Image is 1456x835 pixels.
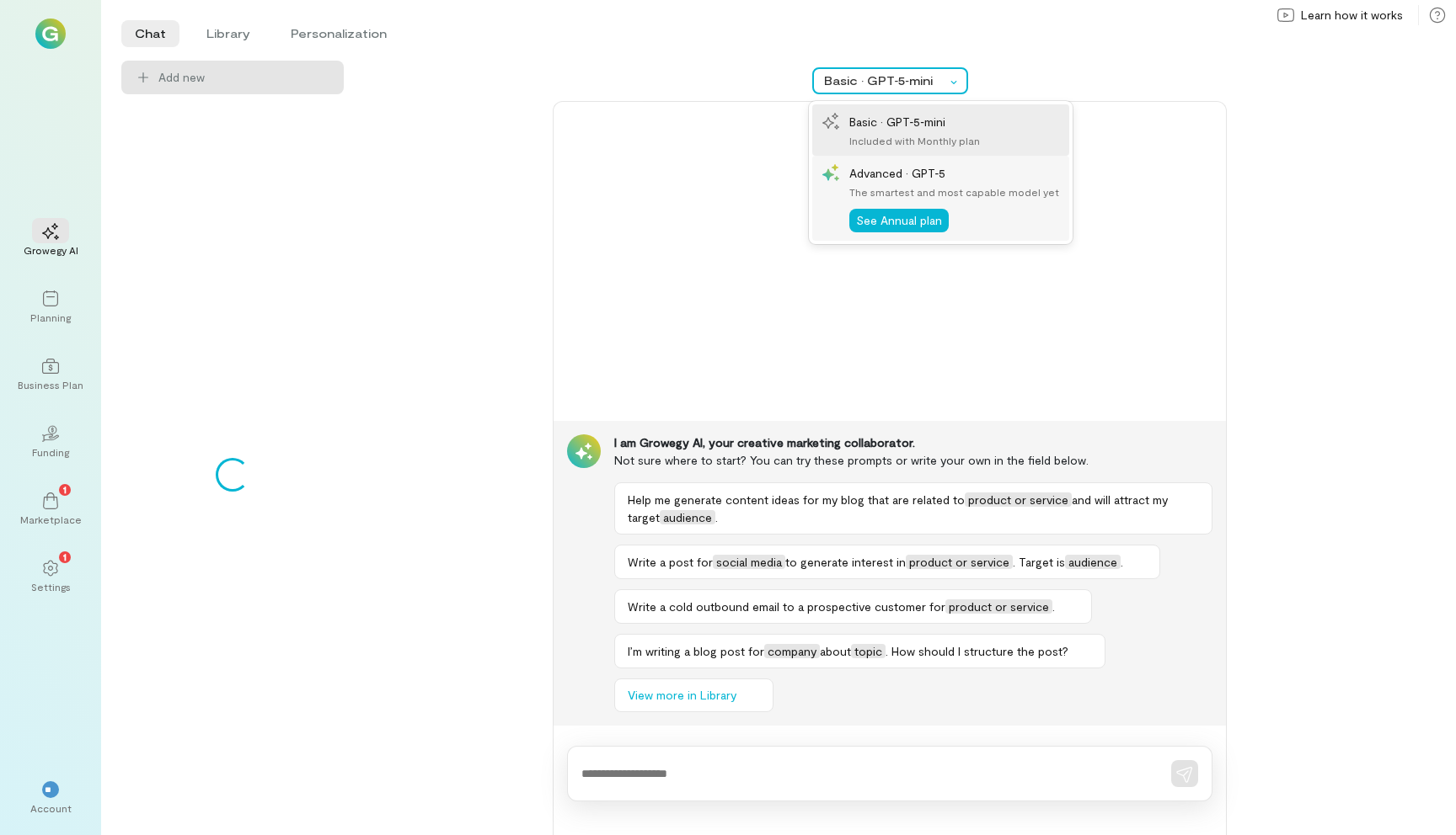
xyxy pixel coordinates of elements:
li: Personalization [277,20,400,47]
span: Write a post for [628,555,713,569]
a: Growegy AI [20,210,81,270]
div: Not sure where to start? You can try these prompts or write your own in the field below. [614,451,1212,469]
div: Basic · GPT‑5‑mini [849,113,980,130]
span: product or service [965,492,1072,507]
div: Basic · GPT‑5‑mini [824,72,945,89]
span: social media [713,555,785,569]
div: Account [30,801,72,815]
div: Settings [31,580,71,593]
button: I’m writing a blog post forcompanyabouttopic. How should I structure the post? [614,634,1105,668]
span: product or service [945,599,1052,614]
div: Funding [32,445,69,459]
span: . [715,510,718,524]
div: Business Plan [18,378,83,391]
div: The smartest and most capable model yet [849,185,1059,199]
span: topic [851,644,886,658]
a: Planning [20,277,81,338]
button: Write a post forsocial mediato generate interest inproduct or service. Target isaudience. [614,545,1160,579]
a: Funding [20,412,81,472]
span: . [1121,555,1123,569]
span: . [1052,599,1055,614]
div: Advanced · GPT‑5 [849,164,1059,182]
span: audience [660,510,715,524]
span: Write a cold outbound email to a prospective customer for [628,599,945,614]
button: View more in Library [614,678,773,712]
div: Marketplace [20,513,82,526]
span: Add new [158,69,330,86]
div: Planning [30,311,71,324]
span: to generate interest in [785,555,906,569]
li: Library [193,20,264,47]
span: company [764,644,820,658]
span: 1 [63,481,67,497]
span: . How should I structure the post? [886,644,1068,658]
a: Settings [20,546,81,607]
span: 1 [63,549,67,564]
span: View more in Library [628,687,736,704]
span: audience [1065,555,1121,569]
div: Growegy AI [24,243,78,257]
button: Write a cold outbound email to a prospective customer forproduct or service. [614,589,1092,624]
div: Included with Monthly plan [849,134,980,147]
span: I’m writing a blog post for [628,644,764,658]
a: Marketplace [20,479,81,540]
span: about [820,644,851,658]
button: Help me generate content ideas for my blog that are related toproduct or serviceand will attract ... [614,482,1212,535]
a: Business Plan [20,344,81,405]
li: Chat [121,20,179,47]
span: product or service [906,555,1013,569]
div: I am Growegy AI, your creative marketing collaborator. [614,434,1212,451]
span: . Target is [1013,555,1065,569]
span: Help me generate content ideas for my blog that are related to [628,492,965,507]
button: See Annual plan [849,209,949,232]
span: Learn how it works [1301,7,1403,24]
